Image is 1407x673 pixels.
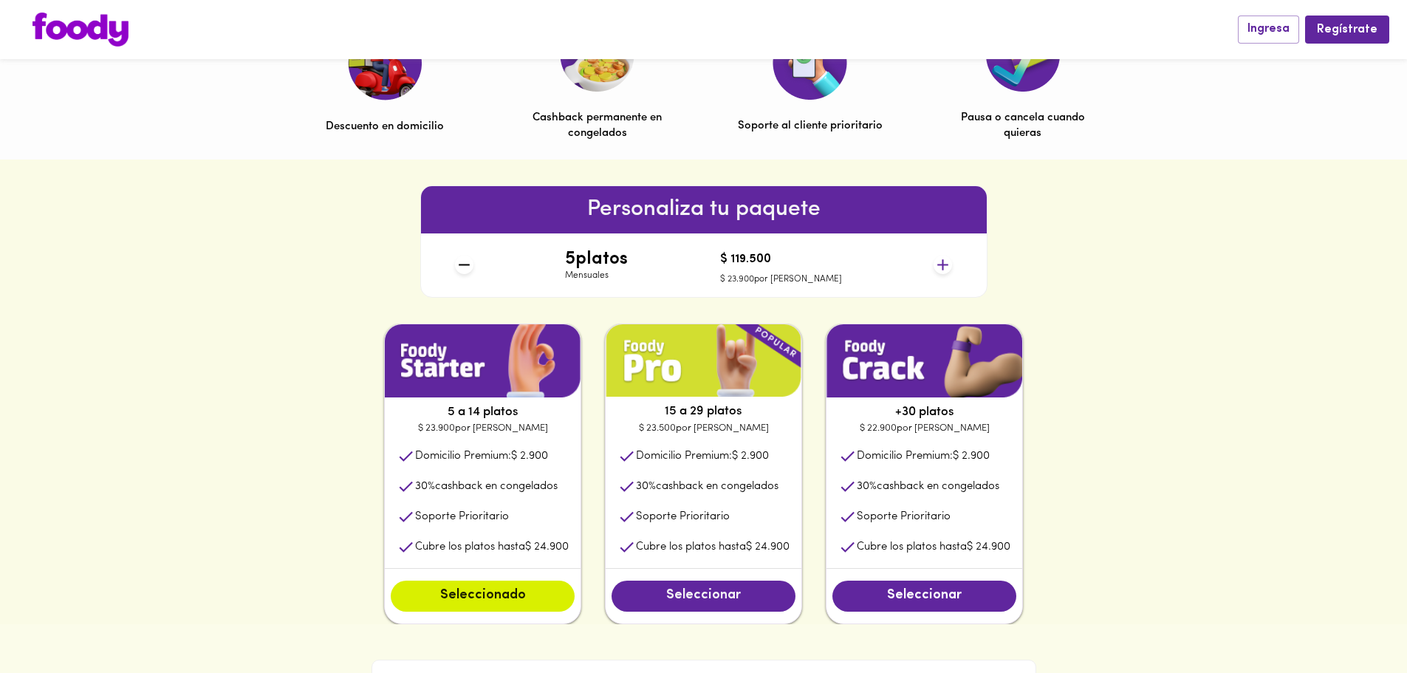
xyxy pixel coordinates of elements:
h4: $ 119.500 [720,253,842,267]
span: Seleccionado [405,588,560,604]
span: $ 2.900 [732,451,769,462]
p: $ 23.500 por [PERSON_NAME] [606,421,801,436]
p: Domicilio Premium: [415,448,548,464]
button: Seleccionado [391,581,575,612]
span: $ 2.900 [511,451,548,462]
img: plan1 [606,324,801,397]
p: Cubre los platos hasta $ 24.900 [857,539,1010,555]
p: Mensuales [565,270,628,282]
p: 5 a 14 platos [385,403,581,421]
span: Ingresa [1247,22,1290,36]
p: Cubre los platos hasta $ 24.900 [636,539,790,555]
p: Soporte Prioritario [857,509,951,525]
span: 30 % [857,481,877,492]
button: Seleccionar [832,581,1016,612]
img: Soporte al cliente prioritario [773,26,847,100]
p: Descuento en domicilio [326,119,444,134]
img: Descuento en domicilio [347,25,422,100]
span: $ 2.900 [953,451,990,462]
p: Domicilio Premium: [857,448,990,464]
p: Domicilio Premium: [636,448,769,464]
p: Cubre los platos hasta $ 24.900 [415,539,569,555]
p: $ 23.900 por [PERSON_NAME] [385,421,581,436]
span: Seleccionar [847,588,1002,604]
p: Soporte Prioritario [636,509,730,525]
p: cashback en congelados [636,479,778,494]
p: Pausa o cancela cuando quieras [951,110,1095,142]
span: Seleccionar [626,588,781,604]
img: plan1 [385,324,581,397]
p: $ 23.900 por [PERSON_NAME] [720,273,842,286]
p: Soporte Prioritario [415,509,509,525]
img: logo.png [32,13,129,47]
h4: 5 platos [565,250,628,269]
p: cashback en congelados [415,479,558,494]
span: Regístrate [1317,23,1377,37]
button: Regístrate [1305,16,1389,43]
iframe: Messagebird Livechat Widget [1321,587,1392,658]
span: 30 % [636,481,656,492]
p: +30 platos [826,403,1022,421]
img: plan1 [826,324,1022,397]
p: Cashback permanente en congelados [525,110,670,142]
button: Seleccionar [612,581,795,612]
p: cashback en congelados [857,479,999,494]
button: Ingresa [1238,16,1299,43]
h6: Personaliza tu paquete [421,192,987,228]
p: $ 22.900 por [PERSON_NAME] [826,421,1022,436]
span: 30 % [415,481,435,492]
p: Soporte al cliente prioritario [738,118,883,134]
p: 15 a 29 platos [606,403,801,420]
